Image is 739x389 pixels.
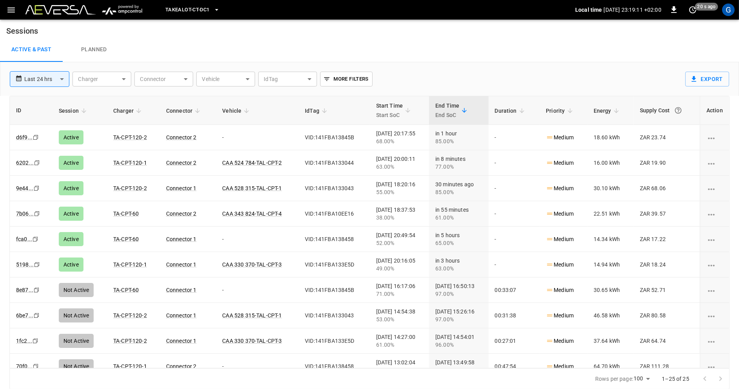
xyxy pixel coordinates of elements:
a: TA-CPT-120-2 [113,185,147,191]
div: 85.00% [435,137,482,145]
a: Connector 2 [166,211,197,217]
td: 00:31:38 [489,303,540,328]
div: 71.00% [376,290,423,298]
td: - [489,176,540,201]
img: ampcontrol.io logo [99,2,145,17]
button: The cost of your charging session based on your supply rates [671,103,685,117]
div: 77.00% [435,163,482,171]
a: CAA 330 370-TAL-CPT-3 [222,261,282,268]
div: Supply Cost [640,103,694,117]
div: 97.00% [435,315,482,323]
td: 16.00 kWh [587,150,634,176]
td: 00:27:01 [489,328,540,354]
div: 61.00% [376,341,423,349]
a: 70f0... [16,363,33,369]
td: 37.64 kWh [587,328,634,354]
a: TA-CPT-120-1 [113,160,147,166]
a: 6be7... [16,312,33,319]
td: - [216,227,299,252]
td: VID:141FBA13845B [299,277,369,303]
span: Start TimeStart SoC [376,101,413,120]
a: 9e44... [16,185,33,191]
p: Local time [575,6,602,14]
div: charging session options [706,184,723,192]
td: ZAR 18.24 [634,252,700,277]
span: Priority [546,106,575,115]
div: charging session options [706,312,723,319]
p: Medium [546,261,574,269]
td: VID:141FBA138458 [299,354,369,379]
div: copy [33,209,41,218]
span: IdTag [305,106,330,115]
td: VID:141FBA133E5D [299,252,369,277]
div: 55.00% [376,188,423,196]
div: 68.00% [376,137,423,145]
a: Connector 2 [166,160,197,166]
td: 22.51 kWh [587,201,634,227]
td: VID:141FBA138458 [299,227,369,252]
td: - [489,125,540,150]
p: Medium [546,159,574,167]
p: End SoC [435,110,459,120]
button: Takealot-CT-DC1 [162,2,223,18]
a: Connector 1 [166,338,197,344]
div: [DATE] 13:02:04 [376,358,423,374]
button: set refresh interval [686,4,699,16]
a: TA-CPT-60 [113,211,139,217]
div: End Time [435,101,459,120]
div: 63.00% [376,163,423,171]
td: - [489,252,540,277]
div: copy [32,337,40,345]
div: 52.00% [376,239,423,247]
a: TA-CPT-120-2 [113,338,147,344]
p: 1–25 of 25 [662,375,690,383]
td: ZAR 39.57 [634,201,700,227]
div: in 5 hours [435,231,482,247]
td: ZAR 111.28 [634,354,700,379]
div: 63.00% [435,265,482,272]
td: 14.34 kWh [587,227,634,252]
div: [DATE] 20:17:55 [376,130,423,145]
a: CAA 528 315-TAL-CPT-1 [222,185,282,191]
td: VID:141FBA133043 [299,303,369,328]
div: Not Active [59,308,94,322]
a: CAA 343 824-TAL-CPT-4 [222,211,282,217]
td: 00:33:07 [489,277,540,303]
td: 30.65 kWh [587,277,634,303]
td: 46.58 kWh [587,303,634,328]
a: Connector 1 [166,287,197,293]
div: [DATE] 20:16:05 [376,257,423,272]
div: in 1 hour [435,130,482,145]
a: Connector 1 [166,312,197,319]
td: - [489,227,540,252]
p: Medium [546,312,574,320]
a: 5198... [16,261,34,268]
div: Start Time [376,101,403,120]
a: 6202... [16,160,34,166]
div: Active [59,181,83,195]
div: Not Active [59,359,94,373]
div: copy [33,184,41,193]
td: ZAR 19.90 [634,150,700,176]
a: Connector 2 [166,134,197,140]
a: 7b06... [16,211,34,217]
div: [DATE] 18:37:53 [376,206,423,222]
td: - [216,277,299,303]
div: copy [32,133,40,142]
div: [DATE] 14:54:38 [376,308,423,323]
div: 97.00% [435,366,482,374]
a: TA-CPT-120-2 [113,312,147,319]
p: Medium [546,286,574,294]
div: in 55 minutes [435,206,482,222]
div: copy [33,286,41,294]
td: ZAR 17.22 [634,227,700,252]
p: [DATE] 23:19:11 +02:00 [604,6,661,14]
td: VID:141FBA133E5D [299,328,369,354]
div: charging session options [706,210,723,218]
a: Connector 1 [166,185,197,191]
th: Action [700,96,729,125]
div: 38.00% [376,214,423,222]
img: Customer Logo [25,5,96,14]
p: Medium [546,210,574,218]
div: charging session options [706,133,723,141]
